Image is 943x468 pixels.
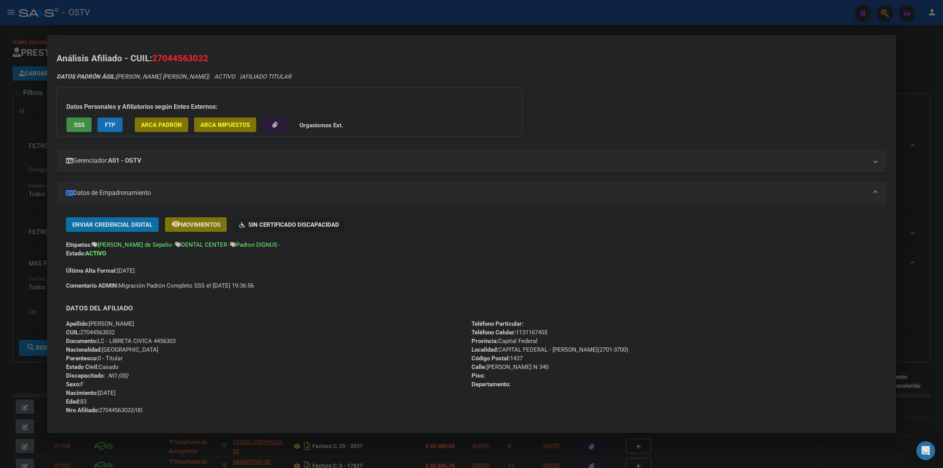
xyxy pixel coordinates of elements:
[57,149,886,173] mat-expansion-panel-header: Gerenciador:A01 - OSTV
[57,73,291,80] i: | ACTIVO |
[165,217,227,232] button: Movimientos
[57,181,886,205] mat-expansion-panel-header: Datos de Empadronamiento
[57,73,116,80] strong: DATOS PADRÓN ÁGIL:
[66,241,92,248] strong: Etiquetas:
[66,281,254,290] span: Migración Padrón Completo SSS el [DATE] 19:36:56
[97,117,123,132] button: FTP
[66,389,116,396] span: [DATE]
[66,407,142,414] span: 27044563032/00
[57,73,208,80] span: [PERSON_NAME] [PERSON_NAME]
[66,338,97,345] strong: Documento:
[472,355,510,362] strong: Código Postal:
[57,52,886,65] h2: Análisis Afiliado - CUIL:
[66,363,119,371] span: Casado
[241,73,291,80] span: AFILIADO TITULAR
[181,221,220,228] span: Movimientos
[108,156,141,165] strong: A01 - OSTV
[66,363,99,371] strong: Estado Civil:
[66,355,98,362] strong: Parentesco:
[66,372,105,379] strong: Discapacitado:
[66,250,85,257] strong: Estado:
[472,338,538,345] span: Capital Federal
[98,241,175,248] span: [PERSON_NAME] de Sepelio -
[66,267,135,274] span: [DATE]
[194,117,256,132] button: ARCA Impuestos
[472,363,549,371] span: [PERSON_NAME] N 340
[66,217,159,232] button: Enviar Credencial Digital
[105,121,116,128] span: FTP
[916,441,935,460] div: Open Intercom Messenger
[108,372,128,379] i: NO (00)
[472,372,485,379] strong: Piso:
[236,241,281,248] span: Padron DIGNUS -
[66,329,80,336] strong: CUIL:
[472,363,486,371] strong: Calle:
[66,346,102,353] strong: Nacionalidad:
[472,355,523,362] span: 1437
[293,117,349,132] button: Organismos Ext.
[66,329,115,336] span: 27044563032
[472,320,523,327] strong: Teléfono Particular:
[66,320,89,327] strong: Apellido:
[472,346,498,353] strong: Localidad:
[248,221,339,228] span: Sin Certificado Discapacidad
[66,304,877,312] h3: DATOS DEL AFILIADO
[66,156,868,165] mat-panel-title: Gerenciador:
[66,389,98,396] strong: Nacimiento:
[74,121,84,128] span: SSS
[472,338,498,345] strong: Provincia:
[472,329,547,336] span: 1131167455
[66,117,92,132] button: SSS
[66,381,84,388] span: F
[299,122,343,129] strong: Organismos Ext.
[66,102,512,112] h3: Datos Personales y Afiliatorios según Entes Externos:
[66,398,80,405] strong: Edad:
[135,117,188,132] button: ARCA Padrón
[72,221,152,228] span: Enviar Credencial Digital
[472,329,516,336] strong: Teléfono Celular:
[181,241,230,248] span: DENTAL CENTER -
[66,398,86,405] span: 83
[141,121,182,128] span: ARCA Padrón
[66,346,158,353] span: [GEOGRAPHIC_DATA]
[472,346,628,353] span: CAPITAL FEDERAL - [PERSON_NAME](2701-3700)
[233,217,345,232] button: Sin Certificado Discapacidad
[472,381,510,388] strong: Departamento:
[66,338,176,345] span: LC - LIBRETA CIVICA 4456303
[152,53,208,63] span: 27044563032
[66,381,81,388] strong: Sexo:
[66,188,868,198] mat-panel-title: Datos de Empadronamiento
[66,282,119,289] strong: Comentario ADMIN:
[200,121,250,128] span: ARCA Impuestos
[66,355,123,362] span: 0 - Titular
[171,219,181,229] mat-icon: remove_red_eye
[66,320,134,327] span: [PERSON_NAME]
[66,267,117,274] strong: Última Alta Formal:
[66,407,99,414] strong: Nro Afiliado:
[85,250,106,257] strong: ACTIVO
